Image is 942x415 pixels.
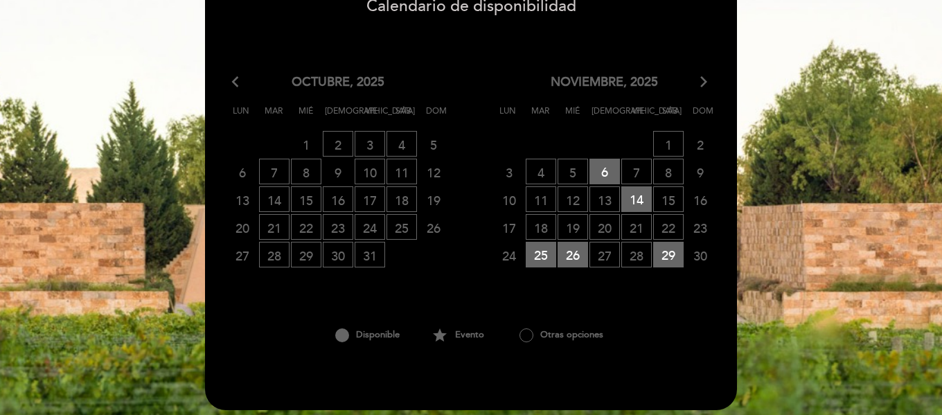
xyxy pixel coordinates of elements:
span: 3 [355,131,385,157]
span: 17 [494,215,524,240]
span: 5 [418,132,449,157]
span: Mar [526,104,554,130]
span: 10 [355,159,385,184]
span: 17 [355,186,385,212]
span: 12 [418,159,449,185]
span: 26 [558,242,588,267]
span: 31 [355,242,385,267]
span: Dom [689,104,717,130]
span: 23 [685,215,716,240]
span: Vie [624,104,652,130]
span: 9 [685,159,716,185]
span: Mié [292,104,320,130]
span: 14 [621,186,652,212]
span: 1 [291,132,321,157]
span: 29 [653,242,684,267]
span: 21 [259,214,290,240]
span: 14 [259,186,290,212]
span: 22 [653,214,684,240]
span: octubre, 2025 [292,73,384,91]
span: 2 [685,132,716,157]
span: 15 [291,186,321,212]
span: 4 [386,131,417,157]
span: Lun [494,104,522,130]
span: 28 [259,242,290,267]
span: [DEMOGRAPHIC_DATA] [592,104,619,130]
span: Sáb [657,104,684,130]
span: Sáb [390,104,418,130]
span: 24 [355,214,385,240]
span: 16 [323,186,353,212]
span: 25 [526,242,556,267]
span: 20 [227,215,258,240]
span: 11 [386,159,417,184]
span: 20 [589,214,620,240]
span: 30 [685,242,716,268]
span: 12 [558,186,588,212]
span: 25 [386,214,417,240]
span: 6 [227,159,258,185]
span: 1 [653,131,684,157]
span: 15 [653,186,684,212]
div: Evento [419,324,497,347]
span: 29 [291,242,321,267]
i: arrow_back_ios [232,73,245,91]
i: arrow_forward_ios [697,73,710,91]
span: 21 [621,214,652,240]
span: Dom [423,104,450,130]
span: 6 [589,159,620,184]
span: 22 [291,214,321,240]
span: 23 [323,214,353,240]
span: 18 [526,214,556,240]
span: Mié [559,104,587,130]
span: 19 [418,187,449,213]
span: 19 [558,214,588,240]
span: 30 [323,242,353,267]
i: star [432,324,448,347]
span: noviembre, 2025 [551,73,658,91]
span: 7 [621,159,652,184]
span: 9 [323,159,353,185]
div: Disponible [315,324,419,347]
span: 13 [227,187,258,213]
span: 8 [291,159,321,184]
span: 24 [494,242,524,268]
span: 11 [526,186,556,212]
span: 18 [386,186,417,212]
span: 4 [526,159,556,184]
span: 27 [589,242,620,267]
span: 27 [227,242,258,268]
span: Lun [227,104,255,130]
span: 26 [418,215,449,240]
span: 5 [558,159,588,184]
span: Vie [357,104,385,130]
span: [DEMOGRAPHIC_DATA] [325,104,353,130]
span: Mar [260,104,287,130]
span: 7 [259,159,290,184]
span: 2 [323,131,353,157]
span: 13 [589,186,620,212]
div: Otras opciones [497,324,626,347]
span: 8 [653,159,684,184]
span: 10 [494,187,524,213]
span: 16 [685,187,716,213]
span: 28 [621,242,652,267]
span: 3 [494,159,524,185]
